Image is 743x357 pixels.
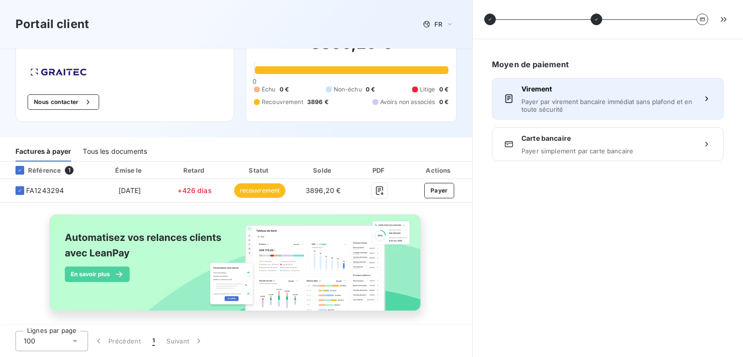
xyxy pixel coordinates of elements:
[119,186,141,194] span: [DATE]
[28,94,99,110] button: Nous contacter
[424,183,454,198] button: Payer
[334,85,362,94] span: Non-échu
[492,59,724,70] h6: Moyen de paiement
[521,84,694,94] span: Virement
[408,165,470,175] div: Actions
[83,141,147,162] div: Tous les documents
[26,186,64,195] span: FA1243294
[521,134,694,143] span: Carte bancaire
[8,166,61,175] div: Référence
[147,331,161,351] button: 1
[15,141,71,162] div: Factures à payer
[439,98,448,106] span: 0 €
[380,98,435,106] span: Avoirs non associés
[296,165,351,175] div: Solde
[439,85,448,94] span: 0 €
[228,165,292,175] div: Statut
[521,147,694,155] span: Payer simplement par carte bancaire
[280,85,289,94] span: 0 €
[366,85,375,94] span: 0 €
[253,77,256,85] span: 0
[28,65,89,79] img: Company logo
[254,34,448,63] h2: 3896,20 €
[307,98,328,106] span: 3896 €
[98,165,162,175] div: Émise le
[234,183,286,198] span: recouvrement
[24,336,35,346] span: 100
[165,165,224,175] div: Retard
[262,85,276,94] span: Échu
[152,336,155,346] span: 1
[434,20,442,28] span: FR
[420,85,435,94] span: Litige
[15,15,89,33] h3: Portail client
[355,165,404,175] div: PDF
[521,98,694,113] span: Payer par virement bancaire immédiat sans plafond et en toute sécurité
[178,186,211,194] span: +426 días
[65,166,74,175] span: 1
[41,208,431,327] img: banner
[262,98,303,106] span: Recouvrement
[88,331,147,351] button: Précédent
[161,331,209,351] button: Suivant
[306,186,341,194] span: 3896,20 €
